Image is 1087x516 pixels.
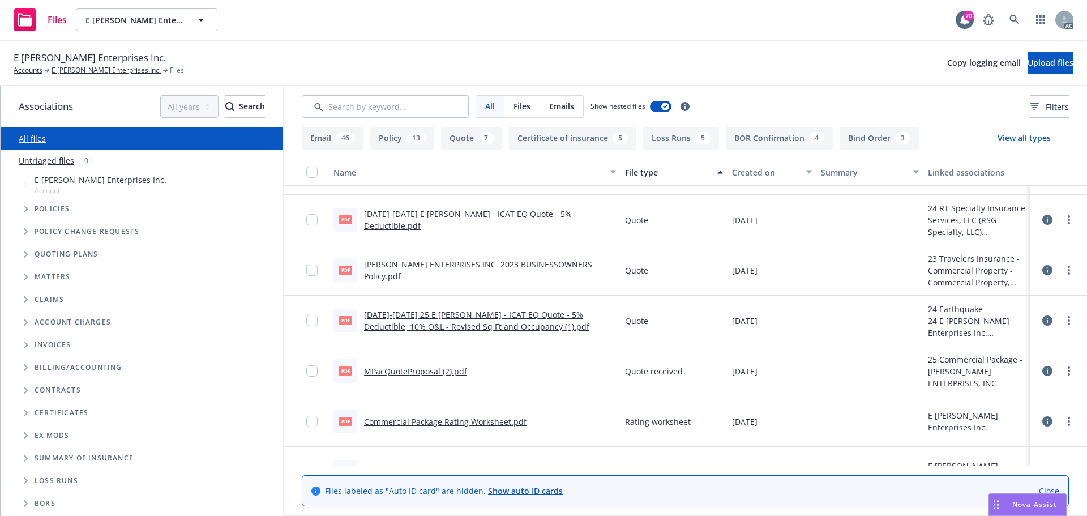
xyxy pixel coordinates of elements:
[302,95,469,118] input: Search by keyword...
[35,174,166,186] span: E [PERSON_NAME] Enterprises Inc.
[1030,95,1069,118] button: Filters
[339,316,352,325] span: pdf
[14,50,166,65] span: E [PERSON_NAME] Enterprises Inc.
[923,159,1030,186] button: Linked associations
[732,315,758,327] span: [DATE]
[947,52,1021,74] button: Copy logging email
[1039,485,1059,497] a: Close
[947,57,1021,68] span: Copy logging email
[549,100,574,112] span: Emails
[364,416,527,427] a: Commercial Package Rating Worksheet.pdf
[732,167,799,178] div: Created on
[35,387,81,394] span: Contracts
[928,303,1026,315] div: 24 Earthquake
[1046,101,1069,113] span: Filters
[441,127,502,150] button: Quote
[928,353,1026,389] div: 25 Commercial Package - [PERSON_NAME] ENTERPRISES, INC
[840,127,919,150] button: Bind Order
[1012,500,1057,509] span: Nova Assist
[370,127,434,150] button: Policy
[513,100,530,112] span: Files
[620,159,727,186] button: File type
[336,132,355,144] div: 46
[988,493,1067,516] button: Nova Assist
[643,127,719,150] button: Loss Runs
[35,432,69,439] span: Ex Mods
[478,132,494,144] div: 7
[19,99,73,114] span: Associations
[339,366,352,375] span: pdf
[306,214,318,225] input: Toggle Row Selected
[306,315,318,326] input: Toggle Row Selected
[977,8,1000,31] a: Report a Bug
[339,266,352,274] span: pdf
[35,500,55,507] span: BORs
[1062,364,1076,378] a: more
[35,206,70,212] span: Policies
[625,265,648,276] span: Quote
[35,319,111,326] span: Account charges
[726,127,833,150] button: BOR Confirmation
[732,265,758,276] span: [DATE]
[364,309,589,332] a: [DATE]-[DATE] 25 E [PERSON_NAME] - ICAT EQ Quote - 5% Deductible, 10% O&L - Revised Sq Ft and Occ...
[14,65,42,75] a: Accounts
[35,364,122,371] span: Billing/Accounting
[928,410,1026,433] div: E [PERSON_NAME] Enterprises Inc.
[979,127,1069,150] button: View all types
[1062,314,1076,327] a: more
[488,485,563,496] a: Show auto ID cards
[339,215,352,224] span: pdf
[306,416,318,427] input: Toggle Row Selected
[928,460,1026,484] div: E [PERSON_NAME] Enterprises Inc.
[85,14,183,26] span: E [PERSON_NAME] Enterprises Inc.
[35,342,71,348] span: Invoices
[509,127,636,150] button: Certificate of insurance
[35,410,88,416] span: Certificates
[625,416,691,428] span: Rating worksheet
[928,253,1026,288] div: 23 Travelers Insurance - Commercial Property - Commercial Property, Commercial Auto Liability - C...
[928,167,1026,178] div: Linked associations
[306,265,318,276] input: Toggle Row Selected
[35,477,78,484] span: Loss Runs
[732,365,758,377] span: [DATE]
[35,251,99,258] span: Quoting plans
[76,8,217,31] button: E [PERSON_NAME] Enterprises Inc.
[590,101,645,111] span: Show nested files
[306,365,318,377] input: Toggle Row Selected
[35,296,64,303] span: Claims
[625,167,711,178] div: File type
[1029,8,1052,31] a: Switch app
[1,356,283,515] div: Folder Tree Example
[35,274,70,280] span: Matters
[35,455,134,462] span: Summary of insurance
[964,11,974,21] div: 70
[364,259,592,282] a: [PERSON_NAME] ENTERPRISES INC. 2023 BUSINESSOWNERS Policy.pdf
[1062,415,1076,428] a: more
[732,416,758,428] span: [DATE]
[302,127,363,150] button: Email
[48,15,67,24] span: Files
[170,65,184,75] span: Files
[1028,52,1073,74] button: Upload files
[989,494,1003,515] div: Drag to move
[1062,263,1076,277] a: more
[333,167,604,178] div: Name
[325,485,563,497] span: Files labeled as "Auto ID card" are hidden.
[225,95,265,118] button: SearchSearch
[225,102,234,111] svg: Search
[225,96,265,117] div: Search
[79,154,94,167] div: 0
[339,417,352,425] span: pdf
[1062,213,1076,227] a: more
[695,132,711,144] div: 5
[928,315,1026,339] div: 24 E [PERSON_NAME] Enterprises Inc. Earthquake
[1,172,283,356] div: Tree Example
[35,228,139,235] span: Policy change requests
[821,167,906,178] div: Summary
[19,155,74,167] a: Untriaged files
[732,214,758,226] span: [DATE]
[727,159,816,186] button: Created on
[35,186,166,195] span: Account
[52,65,161,75] a: E [PERSON_NAME] Enterprises Inc.
[895,132,910,144] div: 3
